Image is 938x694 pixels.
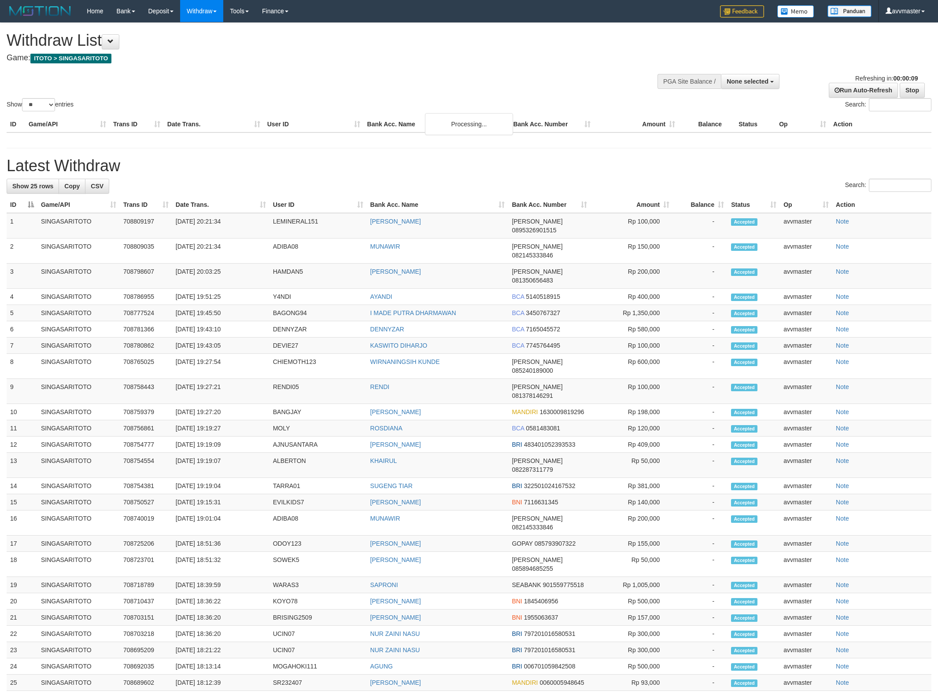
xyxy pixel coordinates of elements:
td: - [673,437,728,453]
td: - [673,494,728,510]
td: avvmaster [780,264,832,289]
span: BRI [512,441,522,448]
td: avvmaster [780,437,832,453]
span: MANDIRI [512,408,538,415]
th: Date Trans. [164,116,264,132]
label: Search: [845,179,931,192]
span: BCA [512,309,524,316]
span: CSV [91,183,103,190]
span: Accepted [731,557,757,564]
td: avvmaster [780,289,832,305]
a: [PERSON_NAME] [370,441,421,448]
span: Copy 7116631345 to clipboard [524,499,558,506]
td: - [673,379,728,404]
td: Rp 50,000 [591,453,673,478]
a: Note [836,630,849,637]
td: SINGASARITOTO [37,510,120,536]
input: Search: [869,179,931,192]
a: Note [836,425,849,432]
span: None selected [727,78,768,85]
a: Note [836,482,849,489]
a: Run Auto-Refresh [829,83,898,98]
th: User ID [264,116,364,132]
td: 10 [7,404,37,420]
td: SINGASARITOTO [37,213,120,239]
td: 708759379 [120,404,172,420]
span: Accepted [731,359,757,366]
span: Accepted [731,218,757,226]
td: ADIBA08 [270,239,367,264]
span: BCA [512,342,524,349]
td: Rp 200,000 [591,264,673,289]
td: SOWEK5 [270,552,367,577]
td: Rp 409,000 [591,437,673,453]
span: Copy 085894685255 to clipboard [512,565,553,572]
td: Rp 200,000 [591,510,673,536]
td: ADIBA08 [270,510,367,536]
th: ID [7,116,25,132]
a: SAPRONI [370,581,398,588]
td: - [673,510,728,536]
a: [PERSON_NAME] [370,268,421,275]
label: Show entries [7,98,74,111]
td: SINGASARITOTO [37,338,120,354]
span: Accepted [731,310,757,317]
a: Show 25 rows [7,179,59,194]
td: Rp 381,000 [591,478,673,494]
td: [DATE] 19:19:09 [172,437,270,453]
td: - [673,478,728,494]
div: Processing... [425,113,513,135]
span: Refreshing in: [855,75,918,82]
span: [PERSON_NAME] [512,358,562,365]
a: I MADE PUTRA DHARMAWAN [370,309,456,316]
td: [DATE] 19:27:20 [172,404,270,420]
select: Showentries [22,98,55,111]
td: RENDI05 [270,379,367,404]
a: Stop [900,83,925,98]
td: 11 [7,420,37,437]
td: 708798607 [120,264,172,289]
a: Note [836,243,849,250]
a: MUNAWIR [370,243,400,250]
span: Copy 082145333846 to clipboard [512,252,553,259]
td: Rp 400,000 [591,289,673,305]
td: - [673,338,728,354]
a: Note [836,293,849,300]
a: Note [836,457,849,464]
td: - [673,552,728,577]
label: Search: [845,98,931,111]
a: Note [836,581,849,588]
td: 708809035 [120,239,172,264]
td: Rp 155,000 [591,536,673,552]
a: Note [836,646,849,654]
td: [DATE] 19:19:04 [172,478,270,494]
td: avvmaster [780,305,832,321]
td: Rp 1,350,000 [591,305,673,321]
span: Copy 085240189000 to clipboard [512,367,553,374]
span: [PERSON_NAME] [512,268,562,275]
td: avvmaster [780,420,832,437]
span: GOPAY [512,540,532,547]
td: SINGASARITOTO [37,420,120,437]
a: Note [836,218,849,225]
td: 12 [7,437,37,453]
td: 18 [7,552,37,577]
a: [PERSON_NAME] [370,679,421,686]
span: Accepted [731,441,757,449]
h4: Game: [7,54,617,62]
td: SINGASARITOTO [37,305,120,321]
a: Note [836,499,849,506]
td: ODOY123 [270,536,367,552]
span: Copy 082145333846 to clipboard [512,524,553,531]
span: Accepted [731,342,757,350]
a: KASWITO DIHARJO [370,342,428,349]
td: avvmaster [780,379,832,404]
td: [DATE] 19:19:27 [172,420,270,437]
span: Accepted [731,458,757,465]
th: Balance [679,116,735,132]
td: 2 [7,239,37,264]
span: Copy 7745764495 to clipboard [526,342,560,349]
td: avvmaster [780,321,832,338]
td: Rp 100,000 [591,213,673,239]
td: Rp 50,000 [591,552,673,577]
